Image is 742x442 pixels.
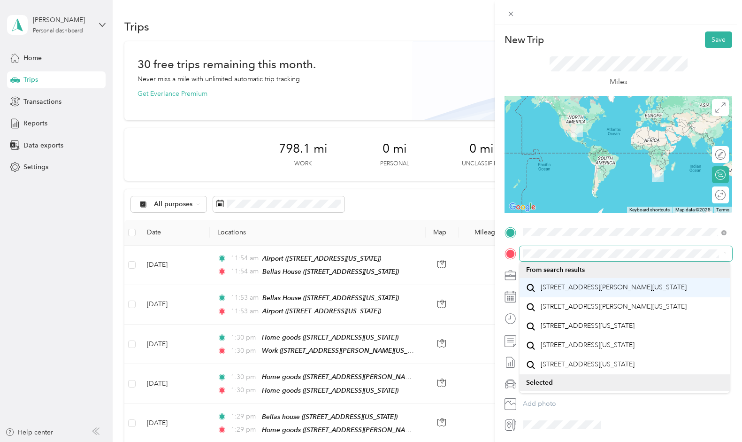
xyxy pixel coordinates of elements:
span: From search results [526,266,585,274]
button: Keyboard shortcuts [629,207,670,213]
span: [STREET_ADDRESS][US_STATE] [541,322,635,330]
p: Miles [610,76,627,88]
a: Open this area in Google Maps (opens a new window) [507,201,538,213]
img: Google [507,201,538,213]
span: [STREET_ADDRESS][US_STATE] [541,341,635,349]
span: Selected [526,379,553,387]
button: Save [705,31,732,48]
iframe: Everlance-gr Chat Button Frame [689,389,742,442]
span: [STREET_ADDRESS][PERSON_NAME][US_STATE] [541,283,687,292]
span: [STREET_ADDRESS][US_STATE] [541,360,635,369]
span: Map data ©2025 [675,207,711,212]
button: Add photo [520,397,732,411]
span: [STREET_ADDRESS][PERSON_NAME][US_STATE] [541,302,687,311]
p: New Trip [505,33,544,47]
